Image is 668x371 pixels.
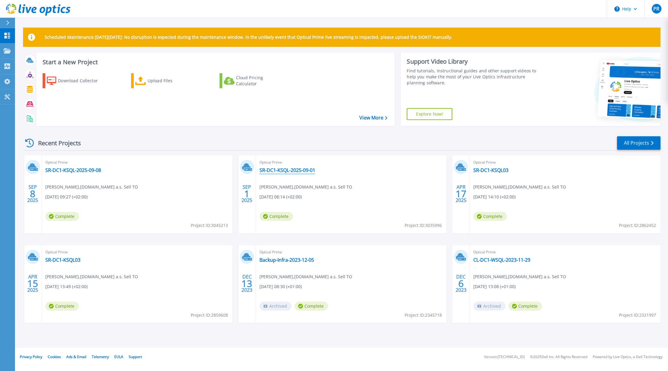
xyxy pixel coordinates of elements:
span: Archived [259,302,292,311]
span: [PERSON_NAME] , [DOMAIN_NAME] a.s. Sell TO [473,184,566,190]
span: Project ID: 2321997 [619,312,656,318]
li: Version: [TECHNICAL_ID] [484,355,525,359]
span: 15 [27,281,38,286]
span: Optical Prime [259,159,443,166]
span: [PERSON_NAME] , [DOMAIN_NAME] a.s. Sell TO [259,184,352,190]
a: Privacy Policy [20,354,42,359]
span: 1 [244,191,250,196]
span: [PERSON_NAME] , [DOMAIN_NAME] a.s. Sell TO [259,273,352,280]
span: Complete [45,212,79,221]
span: Complete [259,212,293,221]
span: Optical Prime [259,249,443,255]
a: Backup-Infra-2023-12-05 [259,257,314,263]
span: Project ID: 3045213 [191,222,228,229]
li: Powered by Live Optics, a Dell Technology [593,355,663,359]
a: Cookies [48,354,61,359]
span: [PERSON_NAME] , [DOMAIN_NAME] a.s. Sell TO [45,273,138,280]
a: CL-DC1-WSQL-2023-11-29 [473,257,530,263]
span: Project ID: 2862452 [619,222,656,229]
span: Optical Prime [473,249,657,255]
a: SR-DC1-KSQL03 [45,257,80,263]
span: Project ID: 3035996 [405,222,442,229]
span: 8 [30,191,35,196]
a: SR-DC1-KSQL-2025-09-08 [45,167,101,173]
a: All Projects [617,136,661,150]
span: Optical Prime [473,159,657,166]
div: SEP 2025 [241,183,253,205]
a: SR-DC1-KSQL-2025-09-01 [259,167,315,173]
span: [PERSON_NAME] , [DOMAIN_NAME] a.s. Sell TO [45,184,138,190]
span: 13 [241,281,252,286]
h3: Start a New Project [43,59,387,65]
div: Recent Projects [23,136,89,150]
span: [DATE] 13:08 (+01:00) [473,283,516,290]
span: Complete [508,302,542,311]
span: [DATE] 13:49 (+02:00) [45,283,88,290]
a: Upload Files [131,73,198,88]
div: Download Collector [58,75,106,87]
a: EULA [114,354,123,359]
a: Ads & Email [66,354,86,359]
span: Project ID: 2859608 [191,312,228,318]
span: Complete [295,302,328,311]
div: APR 2025 [27,273,38,294]
span: 6 [458,281,464,286]
div: DEC 2023 [241,273,253,294]
div: Support Video Library [407,58,540,65]
li: © 2025 Dell Inc. All Rights Reserved [530,355,587,359]
div: Upload Files [148,75,196,87]
div: SEP 2025 [27,183,38,205]
a: Download Collector [43,73,109,88]
a: Explore Now! [407,108,452,120]
span: [PERSON_NAME] , [DOMAIN_NAME] a.s. Sell TO [473,273,566,280]
div: APR 2025 [455,183,467,205]
span: [DATE] 08:30 (+01:00) [259,283,302,290]
span: Project ID: 2345718 [405,312,442,318]
div: Cloud Pricing Calculator [236,75,284,87]
span: Optical Prime [45,159,229,166]
span: Complete [45,302,79,311]
span: Archived [473,302,505,311]
span: [DATE] 14:10 (+02:00) [473,194,516,200]
a: Telemetry [92,354,109,359]
span: 17 [456,191,466,196]
a: SR-DC1-KSQL03 [473,167,508,173]
a: View More [359,115,387,121]
p: Scheduled Maintenance [DATE][DATE]: No disruption is expected during the maintenance window. In t... [45,35,452,40]
a: Support [129,354,142,359]
span: PR [653,6,659,11]
span: [DATE] 09:27 (+02:00) [45,194,88,200]
div: Find tutorials, instructional guides and other support videos to help you make the most of your L... [407,68,540,86]
div: DEC 2023 [455,273,467,294]
span: Optical Prime [45,249,229,255]
a: Cloud Pricing Calculator [220,73,286,88]
span: Complete [473,212,507,221]
span: [DATE] 08:14 (+02:00) [259,194,302,200]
